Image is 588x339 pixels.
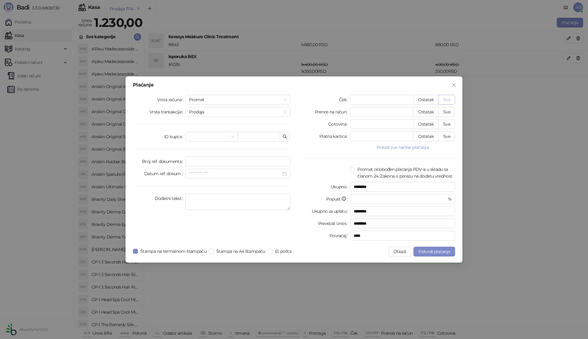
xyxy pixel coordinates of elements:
button: Ostatak [413,119,439,129]
label: Preostali iznos [318,219,350,228]
span: Zatvori [449,83,459,87]
span: Potvrdi plaćanje [418,249,450,254]
span: Promet oslobođen plaćanja PDV-a u skladu sa članom 24. Zakona o porezu na dodatu vrednost [355,166,455,179]
button: Sve [438,107,455,117]
label: Prenos na račun [315,107,350,117]
span: Štampa na termalnom štampaču [138,248,209,255]
span: El. pošta [273,248,294,255]
label: Povraćaj [330,231,350,241]
label: Platna kartica [319,131,350,141]
button: Ostatak [413,131,439,141]
input: Broj ref. dokumenta [185,157,290,166]
label: Broj ref. dokumenta [142,157,185,166]
button: Potvrdi plaćanje [413,247,455,256]
button: Prikaži sve načine plaćanja [350,144,455,151]
label: Ukupno za uplatu [312,206,350,216]
label: Gotovina [328,119,350,129]
label: ID kupca [164,132,185,142]
label: Vrsta računa [157,95,186,105]
span: Prodaja [189,107,287,116]
label: Vrsta transakcije [149,107,186,117]
label: Popust [326,194,350,204]
label: Ček [339,95,350,105]
button: Ostatak [413,95,439,105]
button: Otkaži [389,247,411,256]
input: Popust [354,194,447,204]
div: Plaćanje [133,83,455,87]
label: Ukupno [331,182,350,192]
span: close [451,83,456,87]
button: Sve [438,95,455,105]
label: Dodatni tekst [155,193,185,203]
input: Datum ref. dokum. [189,170,281,177]
button: Sve [438,119,455,129]
span: Promet [189,95,287,104]
span: Štampa na A4 štampaču [214,248,268,255]
label: Datum ref. dokum. [144,169,186,179]
button: Sve [438,131,455,141]
button: Close [449,80,459,90]
textarea: Dodatni tekst [185,193,290,210]
button: Ostatak [413,107,439,117]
